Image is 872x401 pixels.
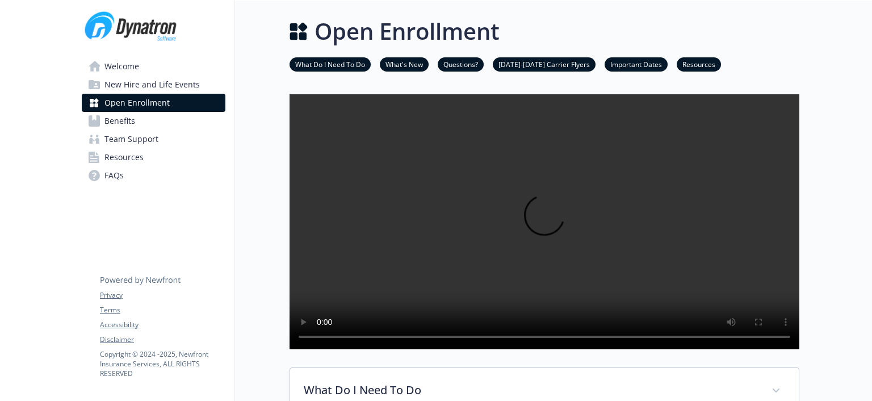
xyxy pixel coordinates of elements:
a: Disclaimer [100,335,225,345]
span: Resources [104,148,144,166]
a: Resources [677,59,721,69]
a: FAQs [82,166,225,185]
a: Benefits [82,112,225,130]
a: [DATE]-[DATE] Carrier Flyers [493,59,596,69]
span: Open Enrollment [104,94,170,112]
p: Copyright © 2024 - 2025 , Newfront Insurance Services, ALL RIGHTS RESERVED [100,349,225,378]
a: What's New [380,59,429,69]
a: Accessibility [100,320,225,330]
a: Important Dates [605,59,668,69]
a: Privacy [100,290,225,300]
span: Team Support [104,130,158,148]
a: Team Support [82,130,225,148]
a: Open Enrollment [82,94,225,112]
a: Terms [100,305,225,315]
a: Welcome [82,57,225,76]
a: Questions? [438,59,484,69]
span: Benefits [104,112,135,130]
h1: Open Enrollment [315,14,500,48]
span: New Hire and Life Events [104,76,200,94]
p: What Do I Need To Do [304,382,758,399]
a: New Hire and Life Events [82,76,225,94]
span: Welcome [104,57,139,76]
span: FAQs [104,166,124,185]
a: What Do I Need To Do [290,59,371,69]
a: Resources [82,148,225,166]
